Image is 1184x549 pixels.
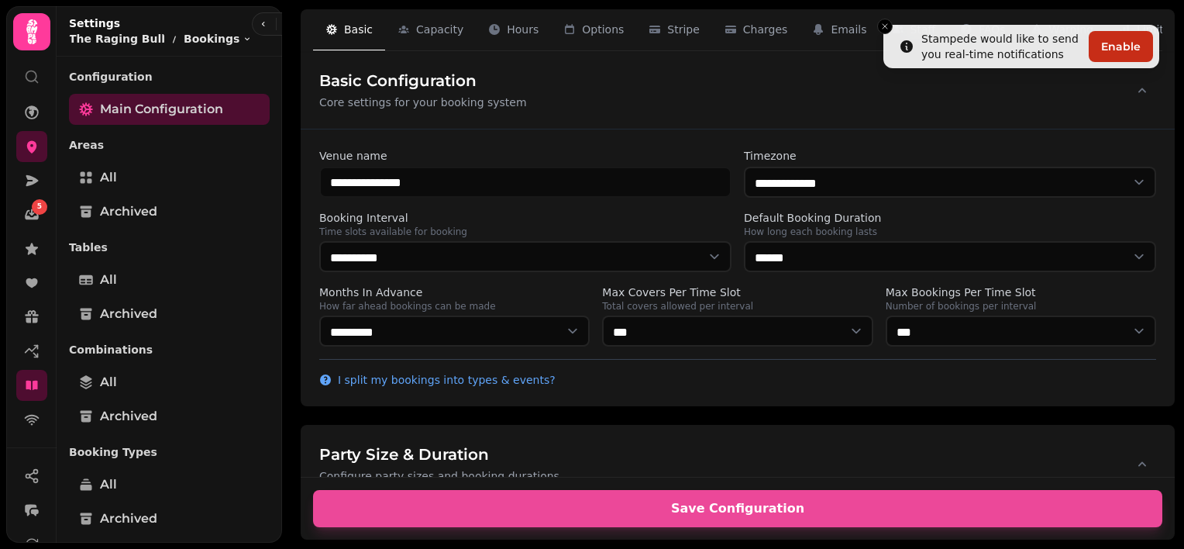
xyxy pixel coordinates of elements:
[551,9,636,51] button: Options
[1018,9,1107,51] button: Warning
[69,131,270,159] p: Areas
[886,300,1156,312] p: Number of bookings per interval
[602,300,873,312] p: Total covers allowed per interval
[184,31,252,47] button: Bookings
[886,285,1156,300] label: Max Bookings Per Time Slot
[69,196,270,227] a: Archived
[319,300,590,312] p: How far ahead bookings can be made
[69,469,270,500] a: All
[100,100,223,119] span: Main Configuration
[100,305,157,323] span: Archived
[921,31,1082,62] div: Stampede would like to send you real-time notifications
[948,9,1017,51] button: FAQs
[100,271,117,289] span: All
[69,63,270,91] p: Configuration
[100,407,157,426] span: Archived
[69,233,270,261] p: Tables
[100,202,157,221] span: Archived
[332,502,1144,515] span: Save Configuration
[476,9,551,51] button: Hours
[1106,9,1182,51] button: Limits
[69,16,252,31] h2: Settings
[69,299,270,330] a: Archived
[602,285,873,300] label: Max Covers Per Time Slot
[69,94,270,125] a: Main Configuration
[313,490,1162,527] button: Save Configuration
[69,31,165,47] p: The Raging Bull
[800,9,879,51] button: Emails
[319,468,559,484] p: Configure party sizes and booking durations
[69,336,270,364] p: Combinations
[507,22,539,37] span: Hours
[319,70,527,91] h3: Basic Configuration
[69,401,270,432] a: Archived
[319,210,731,226] label: Booking Interval
[100,509,157,528] span: Archived
[744,210,1156,226] label: Default Booking Duration
[385,9,476,51] button: Capacity
[37,202,42,212] span: 5
[313,9,385,51] button: Basic
[69,367,270,398] a: All
[319,95,527,110] p: Core settings for your booking system
[69,503,270,534] a: Archived
[667,22,700,37] span: Stripe
[319,226,731,238] p: Time slots available for booking
[319,444,559,465] h3: Party Size & Duration
[744,148,1156,164] label: Timezone
[16,199,47,230] a: 5
[319,372,556,388] button: I split my bookings into types & events?
[712,9,800,51] button: Charges
[100,475,117,494] span: All
[582,22,624,37] span: Options
[879,9,948,51] button: Staff
[744,226,1156,238] p: How long each booking lasts
[416,22,463,37] span: Capacity
[69,31,252,47] nav: breadcrumb
[831,22,866,37] span: Emails
[344,22,373,37] span: Basic
[69,438,270,466] p: Booking Types
[319,285,590,300] label: Months In Advance
[69,162,270,193] a: All
[1089,31,1153,62] button: Enable
[636,9,712,51] button: Stripe
[319,148,731,164] label: Venue name
[69,264,270,295] a: All
[100,168,117,187] span: All
[743,22,788,37] span: Charges
[100,373,117,392] span: All
[877,19,893,34] button: Close toast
